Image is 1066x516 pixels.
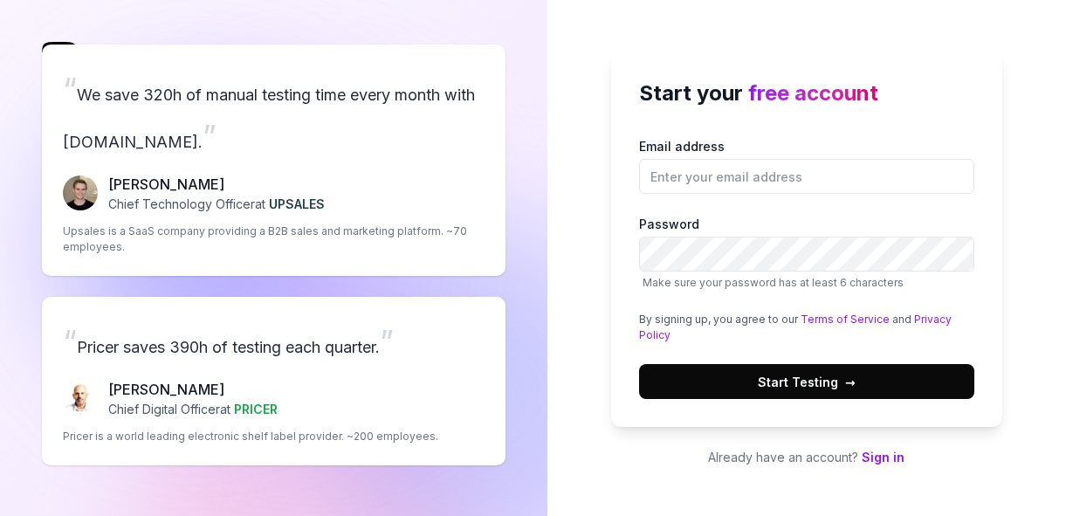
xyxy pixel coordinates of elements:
p: Chief Digital Officer at [108,400,278,418]
span: “ [63,322,77,361]
span: PRICER [234,402,278,416]
p: We save 320h of manual testing time every month with [DOMAIN_NAME]. [63,65,485,160]
a: “We save 320h of manual testing time every month with [DOMAIN_NAME].”Fredrik Seidl[PERSON_NAME]Ch... [42,45,505,276]
span: → [845,373,856,391]
p: [PERSON_NAME] [108,379,278,400]
p: Pricer is a world leading electronic shelf label provider. ~200 employees. [63,429,438,444]
a: “Pricer saves 390h of testing each quarter.”Chris Chalkitis[PERSON_NAME]Chief Digital Officerat P... [42,297,505,465]
input: PasswordMake sure your password has at least 6 characters [639,237,974,272]
img: Fredrik Seidl [63,175,98,210]
span: ” [203,117,217,155]
label: Email address [639,137,974,194]
a: Terms of Service [801,313,890,326]
div: By signing up, you agree to our and [639,312,974,343]
span: UPSALES [269,196,325,211]
span: Start Testing [758,373,856,391]
p: Chief Technology Officer at [108,195,325,213]
h2: Start your [639,78,974,109]
p: [PERSON_NAME] [108,174,325,195]
p: Already have an account? [611,448,1002,466]
span: ” [380,322,394,361]
span: Make sure your password has at least 6 characters [643,276,904,289]
span: “ [63,70,77,108]
img: Chris Chalkitis [63,381,98,416]
button: Start Testing→ [639,364,974,399]
input: Email address [639,159,974,194]
p: Upsales is a SaaS company providing a B2B sales and marketing platform. ~70 employees. [63,224,485,255]
label: Password [639,215,974,291]
span: free account [748,80,878,106]
p: Pricer saves 390h of testing each quarter. [63,318,485,365]
a: Sign in [862,450,904,464]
